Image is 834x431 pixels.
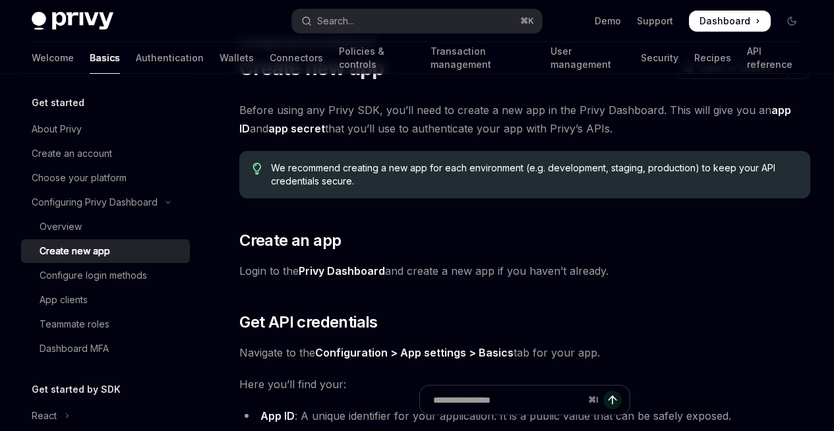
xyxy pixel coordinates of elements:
[21,215,190,239] a: Overview
[21,404,190,428] button: Toggle React section
[551,42,625,74] a: User management
[339,42,415,74] a: Policies & controls
[239,343,810,362] span: Navigate to the tab for your app.
[317,13,354,29] div: Search...
[292,9,542,33] button: Open search
[268,122,325,135] strong: app secret
[595,14,621,28] a: Demo
[32,12,113,30] img: dark logo
[781,11,802,32] button: Toggle dark mode
[694,42,731,74] a: Recipes
[315,346,514,360] a: Configuration > App settings > Basics
[431,42,535,74] a: Transaction management
[21,142,190,165] a: Create an account
[603,391,622,409] button: Send message
[21,166,190,190] a: Choose your platform
[239,230,341,251] span: Create an app
[21,312,190,336] a: Teammate roles
[21,288,190,312] a: App clients
[40,268,147,283] div: Configure login methods
[136,42,204,74] a: Authentication
[253,163,262,175] svg: Tip
[90,42,120,74] a: Basics
[21,337,190,360] a: Dashboard MFA
[271,161,797,188] span: We recommend creating a new app for each environment (e.g. development, staging, production) to k...
[520,16,534,26] span: ⌘ K
[40,292,88,308] div: App clients
[641,42,678,74] a: Security
[32,95,84,111] h5: Get started
[40,341,109,357] div: Dashboard MFA
[637,14,673,28] a: Support
[433,386,583,415] input: Ask a question...
[239,375,810,393] span: Here you’ll find your:
[32,408,57,424] div: React
[239,312,378,333] span: Get API credentials
[32,170,127,186] div: Choose your platform
[40,243,110,259] div: Create new app
[32,382,121,397] h5: Get started by SDK
[239,101,810,138] span: Before using any Privy SDK, you’ll need to create a new app in the Privy Dashboard. This will giv...
[270,42,323,74] a: Connectors
[32,194,158,210] div: Configuring Privy Dashboard
[40,219,82,235] div: Overview
[299,264,385,278] a: Privy Dashboard
[40,316,109,332] div: Teammate roles
[21,239,190,263] a: Create new app
[747,42,802,74] a: API reference
[689,11,771,32] a: Dashboard
[32,121,82,137] div: About Privy
[32,146,112,161] div: Create an account
[239,262,810,280] span: Login to the and create a new app if you haven’t already.
[700,14,750,28] span: Dashboard
[21,264,190,287] a: Configure login methods
[21,190,190,214] button: Toggle Configuring Privy Dashboard section
[32,42,74,74] a: Welcome
[21,117,190,141] a: About Privy
[220,42,254,74] a: Wallets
